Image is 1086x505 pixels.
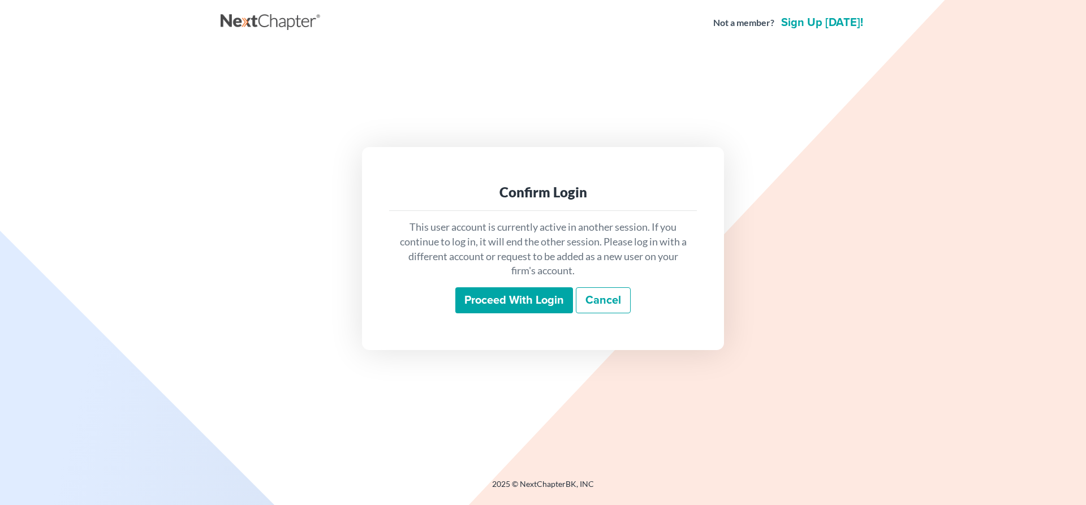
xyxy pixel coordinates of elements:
[779,17,865,28] a: Sign up [DATE]!
[455,287,573,313] input: Proceed with login
[398,220,688,278] p: This user account is currently active in another session. If you continue to log in, it will end ...
[713,16,774,29] strong: Not a member?
[221,478,865,499] div: 2025 © NextChapterBK, INC
[398,183,688,201] div: Confirm Login
[576,287,631,313] a: Cancel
